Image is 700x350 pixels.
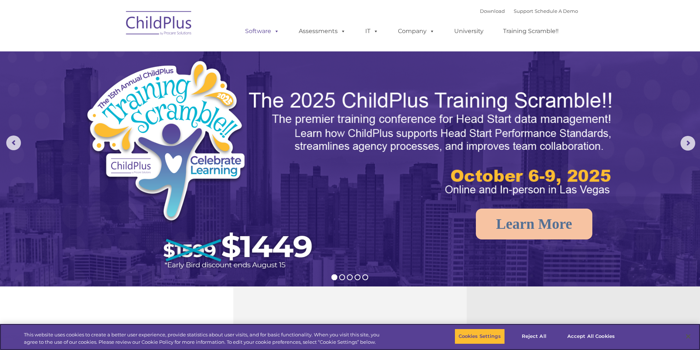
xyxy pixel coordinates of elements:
div: This website uses cookies to create a better user experience, provide statistics about user visit... [24,331,385,346]
a: Company [391,24,442,39]
button: Cookies Settings [455,329,505,344]
a: Software [238,24,287,39]
span: Last name [102,48,125,54]
a: Support [514,8,533,14]
button: Close [680,328,696,344]
a: Assessments [291,24,353,39]
a: Download [480,8,505,14]
font: | [480,8,578,14]
a: Learn More [476,209,592,239]
button: Accept All Cookies [563,329,619,344]
a: Schedule A Demo [535,8,578,14]
span: Phone number [102,79,133,84]
button: Reject All [511,329,557,344]
a: Training Scramble!! [496,24,566,39]
img: ChildPlus by Procare Solutions [122,6,196,43]
a: IT [358,24,386,39]
a: University [447,24,491,39]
